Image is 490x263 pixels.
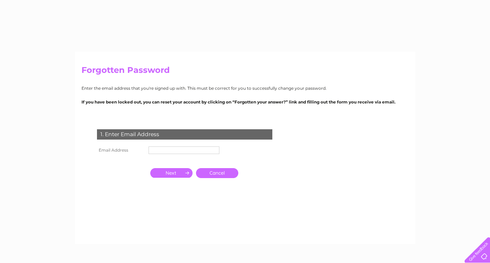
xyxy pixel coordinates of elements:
[196,168,238,178] a: Cancel
[97,129,272,140] div: 1. Enter Email Address
[81,99,409,105] p: If you have been locked out, you can reset your account by clicking on “Forgotten your answer?” l...
[81,85,409,91] p: Enter the email address that you're signed up with. This must be correct for you to successfully ...
[81,65,409,78] h2: Forgotten Password
[95,145,147,156] th: Email Address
